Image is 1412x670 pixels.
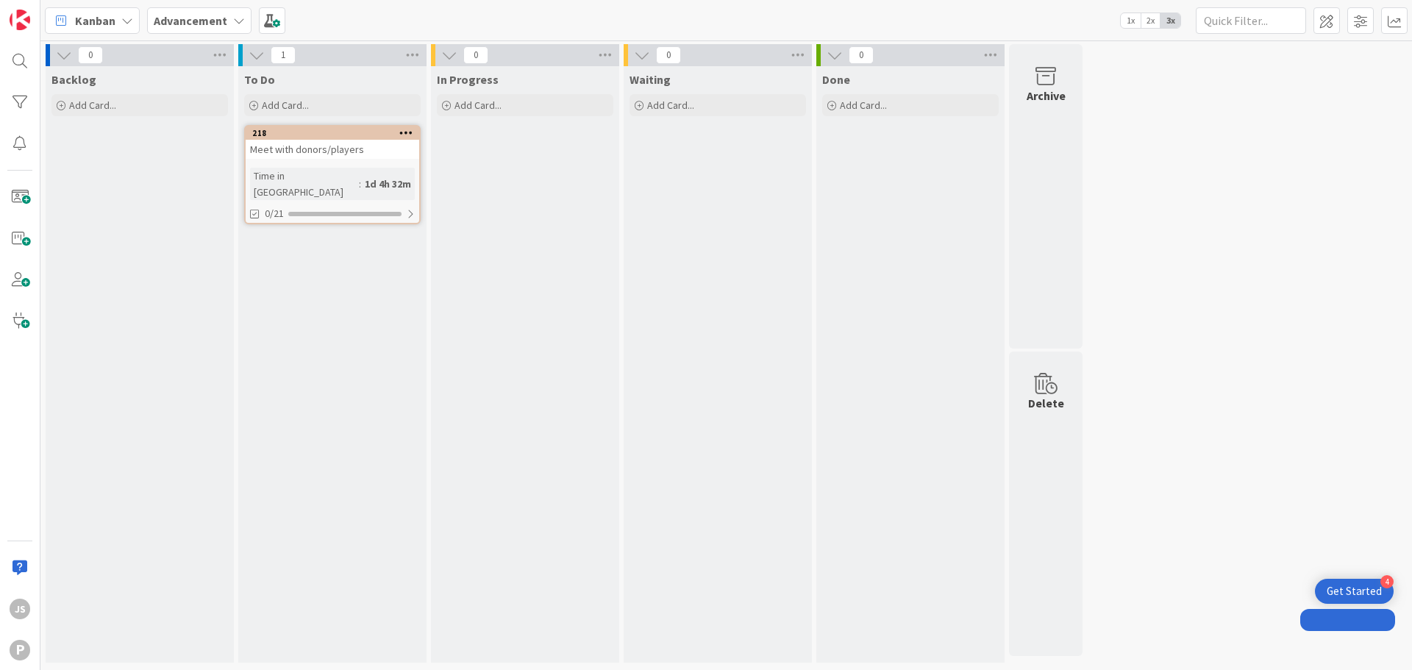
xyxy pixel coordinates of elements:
[78,46,103,64] span: 0
[359,176,361,192] span: :
[1196,7,1306,34] input: Quick Filter...
[10,10,30,30] img: Visit kanbanzone.com
[361,176,415,192] div: 1d 4h 32m
[840,99,887,112] span: Add Card...
[454,99,502,112] span: Add Card...
[250,168,359,200] div: Time in [GEOGRAPHIC_DATA]
[1160,13,1180,28] span: 3x
[1327,584,1382,599] div: Get Started
[437,72,499,87] span: In Progress
[265,206,284,221] span: 0/21
[822,72,850,87] span: Done
[69,99,116,112] span: Add Card...
[75,12,115,29] span: Kanban
[154,13,227,28] b: Advancement
[1028,394,1064,412] div: Delete
[647,99,694,112] span: Add Card...
[849,46,874,64] span: 0
[1380,575,1394,588] div: 4
[1121,13,1141,28] span: 1x
[630,72,671,87] span: Waiting
[271,46,296,64] span: 1
[246,140,419,159] div: Meet with donors/players
[246,126,419,159] div: 218Meet with donors/players
[463,46,488,64] span: 0
[244,72,275,87] span: To Do
[1141,13,1160,28] span: 2x
[10,599,30,619] div: JS
[656,46,681,64] span: 0
[246,126,419,140] div: 218
[244,125,421,224] a: 218Meet with donors/playersTime in [GEOGRAPHIC_DATA]:1d 4h 32m0/21
[1315,579,1394,604] div: Open Get Started checklist, remaining modules: 4
[10,640,30,660] div: P
[262,99,309,112] span: Add Card...
[252,128,419,138] div: 218
[51,72,96,87] span: Backlog
[1027,87,1066,104] div: Archive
